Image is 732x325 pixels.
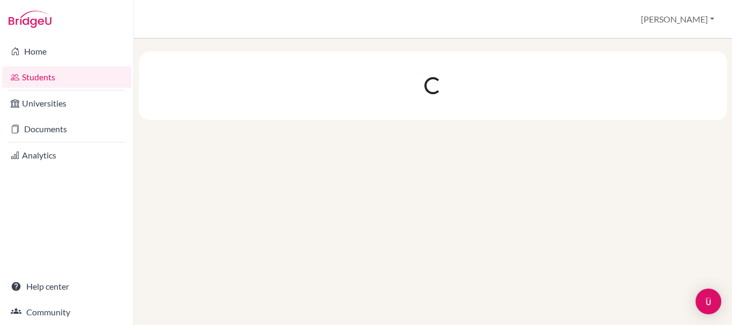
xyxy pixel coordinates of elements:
a: Help center [2,276,131,297]
div: Open Intercom Messenger [696,289,721,314]
img: Bridge-U [9,11,51,28]
a: Community [2,301,131,323]
a: Students [2,66,131,88]
a: Documents [2,118,131,140]
button: [PERSON_NAME] [636,9,719,29]
a: Analytics [2,145,131,166]
a: Home [2,41,131,62]
a: Universities [2,93,131,114]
